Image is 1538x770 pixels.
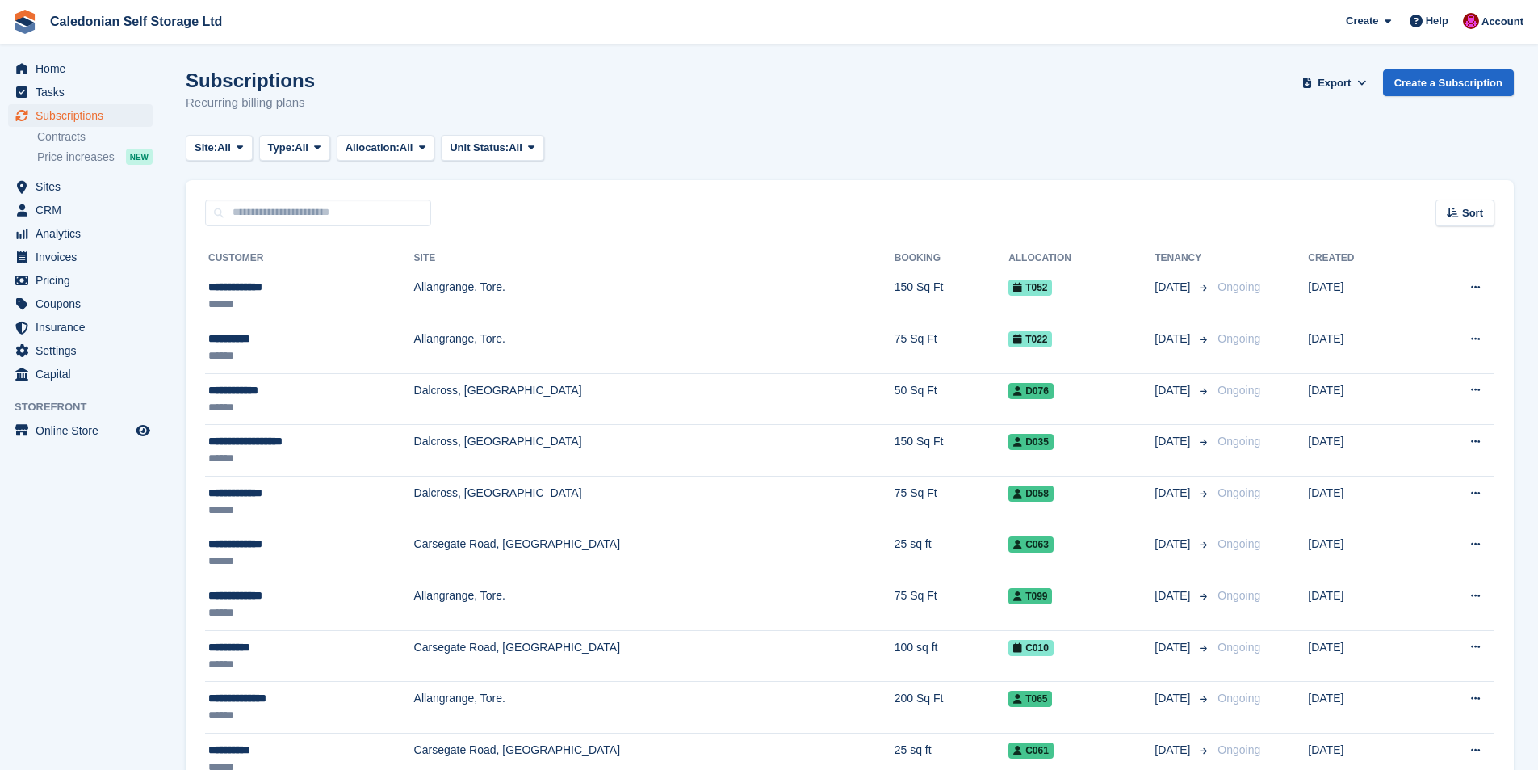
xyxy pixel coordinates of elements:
span: Sort [1462,205,1483,221]
a: Caledonian Self Storage Ltd [44,8,228,35]
a: menu [8,316,153,339]
a: menu [8,269,153,292]
td: Allangrange, Tore. [414,579,895,631]
td: 150 Sq Ft [895,271,1008,322]
a: Price increases NEW [37,148,153,166]
span: Subscriptions [36,104,132,127]
span: Storefront [15,399,161,415]
span: D058 [1008,486,1054,502]
span: [DATE] [1155,279,1193,296]
td: [DATE] [1308,630,1415,682]
span: Invoices [36,246,132,268]
img: Donald Mathieson [1463,13,1479,29]
td: Allangrange, Tore. [414,682,895,734]
span: D076 [1008,383,1054,399]
span: Ongoing [1217,692,1260,705]
span: [DATE] [1155,587,1193,604]
a: menu [8,222,153,245]
span: [DATE] [1155,639,1193,656]
a: menu [8,363,153,385]
td: 200 Sq Ft [895,682,1008,734]
span: [DATE] [1155,690,1193,707]
td: 75 Sq Ft [895,477,1008,528]
td: [DATE] [1308,477,1415,528]
th: Site [414,246,895,271]
span: Site: [195,140,217,156]
span: Type: [268,140,295,156]
a: menu [8,339,153,362]
span: T022 [1008,331,1052,347]
span: Insurance [36,316,132,339]
span: Coupons [36,292,132,315]
span: All [509,140,522,156]
td: [DATE] [1308,322,1415,374]
td: 75 Sq Ft [895,579,1008,631]
span: Pricing [36,269,132,292]
span: Ongoing [1217,486,1260,499]
td: 50 Sq Ft [895,373,1008,425]
span: Sites [36,175,132,198]
td: Carsegate Road, [GEOGRAPHIC_DATA] [414,528,895,579]
span: Ongoing [1217,537,1260,550]
span: Help [1426,13,1448,29]
td: [DATE] [1308,271,1415,322]
span: [DATE] [1155,433,1193,450]
button: Unit Status: All [441,135,543,162]
span: Capital [36,363,132,385]
a: menu [8,104,153,127]
span: All [295,140,308,156]
td: [DATE] [1308,528,1415,579]
td: Carsegate Road, [GEOGRAPHIC_DATA] [414,630,895,682]
td: Dalcross, [GEOGRAPHIC_DATA] [414,425,895,477]
button: Allocation: All [337,135,435,162]
span: All [217,140,231,156]
th: Customer [205,246,414,271]
a: Contracts [37,129,153,145]
td: Dalcross, [GEOGRAPHIC_DATA] [414,373,895,425]
a: menu [8,175,153,198]
h1: Subscriptions [186,69,315,91]
td: [DATE] [1308,373,1415,425]
span: Account [1481,14,1523,30]
span: Settings [36,339,132,362]
span: Ongoing [1217,332,1260,345]
span: Tasks [36,81,132,103]
td: Dalcross, [GEOGRAPHIC_DATA] [414,477,895,528]
span: [DATE] [1155,536,1193,553]
a: menu [8,199,153,221]
span: Analytics [36,222,132,245]
span: D035 [1008,434,1054,450]
span: Ongoing [1217,641,1260,654]
span: Export [1318,75,1351,91]
span: T065 [1008,691,1052,707]
p: Recurring billing plans [186,94,315,112]
a: Create a Subscription [1383,69,1514,96]
a: menu [8,419,153,442]
a: menu [8,246,153,268]
a: menu [8,57,153,80]
span: [DATE] [1155,382,1193,399]
th: Created [1308,246,1415,271]
span: T052 [1008,280,1052,296]
span: C010 [1008,640,1054,656]
a: Preview store [133,421,153,440]
button: Type: All [259,135,330,162]
span: C063 [1008,536,1054,553]
th: Allocation [1008,246,1155,271]
td: 75 Sq Ft [895,322,1008,374]
td: [DATE] [1308,682,1415,734]
td: [DATE] [1308,579,1415,631]
button: Export [1299,69,1370,96]
span: Create [1346,13,1378,29]
span: Ongoing [1217,589,1260,602]
span: [DATE] [1155,485,1193,502]
td: 25 sq ft [895,528,1008,579]
td: [DATE] [1308,425,1415,477]
img: stora-icon-8386f47178a22dfd0bd8f6a31ec36ba5ce8667c1dd55bd0f319d3a0aa187defe.svg [13,10,37,34]
div: NEW [126,149,153,165]
td: 100 sq ft [895,630,1008,682]
th: Booking [895,246,1008,271]
span: Price increases [37,149,115,165]
span: CRM [36,199,132,221]
span: Ongoing [1217,384,1260,397]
